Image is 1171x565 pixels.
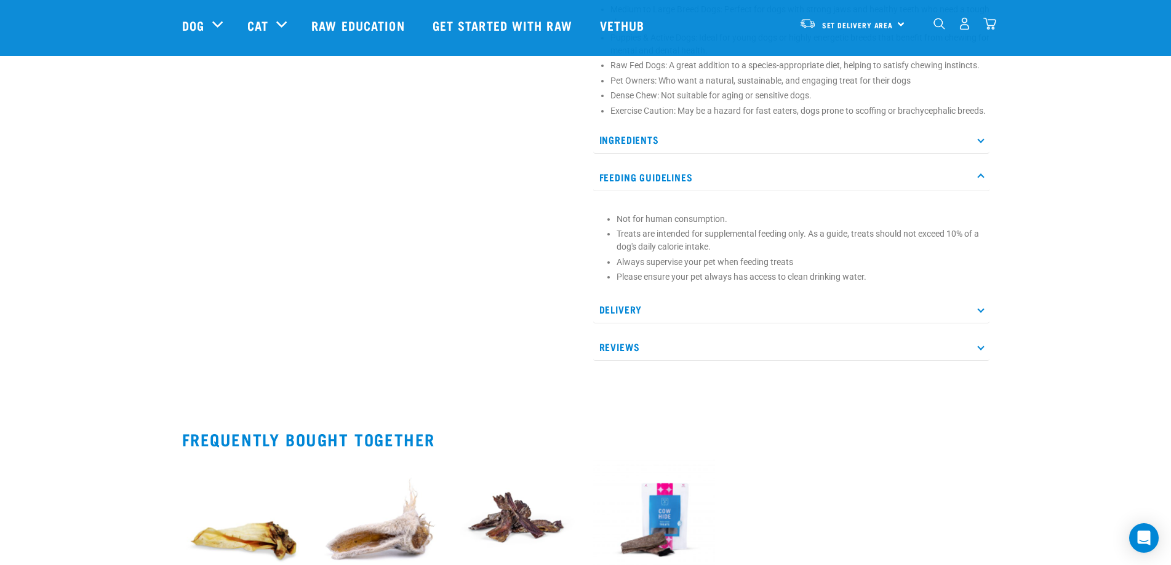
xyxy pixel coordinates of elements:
[822,23,893,27] span: Set Delivery Area
[588,1,660,50] a: Vethub
[617,271,983,283] li: Please ensure your pet always has access to clean drinking water.
[958,17,971,30] img: user.png
[617,256,983,269] li: Always supervise your pet when feeding treats
[182,430,989,449] h2: Frequently bought together
[610,59,989,72] li: Raw Fed Dogs: A great addition to a species-appropriate diet, helping to satisfy chewing instincts.
[420,1,588,50] a: Get started with Raw
[593,164,989,191] p: Feeding Guidelines
[610,74,989,87] li: Pet Owners: Who want a natural, sustainable, and engaging treat for their dogs
[610,89,989,102] li: Dense Chew: Not suitable for aging or sensitive dogs.
[617,213,983,226] li: Not for human consumption.
[610,105,989,117] li: Exercise Caution: May be a hazard for fast eaters, dogs prone to scoffing or brachycephalic breeds.
[299,1,420,50] a: Raw Education
[593,296,989,323] p: Delivery
[593,126,989,154] p: Ingredients
[983,17,996,30] img: home-icon@2x.png
[933,18,945,30] img: home-icon-1@2x.png
[1129,523,1159,553] div: Open Intercom Messenger
[593,333,989,361] p: Reviews
[182,16,204,34] a: Dog
[617,227,983,253] li: Treats are intended for supplemental feeding only. As a guide, treats should not exceed 10% of a ...
[799,18,816,29] img: van-moving.png
[247,16,268,34] a: Cat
